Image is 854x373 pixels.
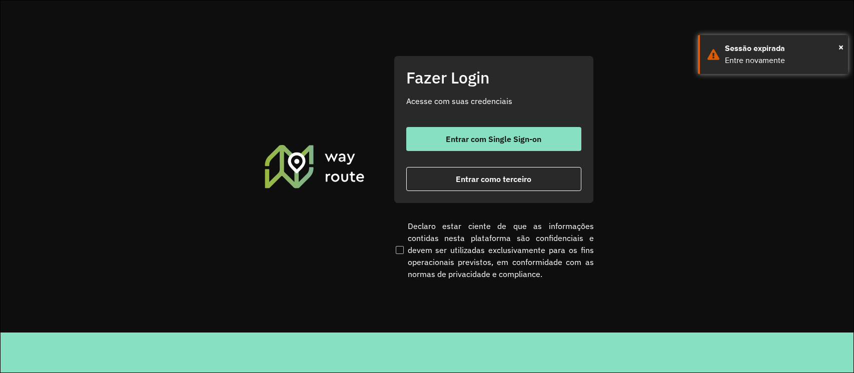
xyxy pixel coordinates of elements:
[838,39,843,54] span: ×
[725,54,840,66] div: Entre novamente
[406,167,581,191] button: button
[394,220,594,280] label: Declaro estar ciente de que as informações contidas nesta plataforma são confidenciais e devem se...
[456,175,531,183] span: Entrar como terceiro
[406,68,581,87] h2: Fazer Login
[263,143,366,189] img: Roteirizador AmbevTech
[406,127,581,151] button: button
[446,135,541,143] span: Entrar com Single Sign-on
[725,42,840,54] div: Sessão expirada
[838,39,843,54] button: Close
[406,95,581,107] p: Acesse com suas credenciais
